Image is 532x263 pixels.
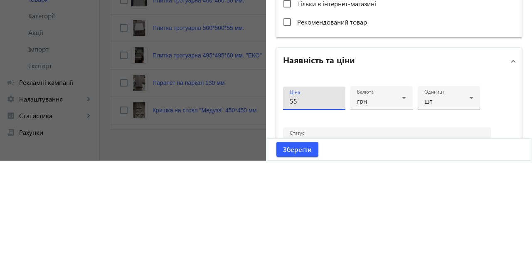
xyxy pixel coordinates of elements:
mat-label: Ціна [290,191,300,198]
mat-label: Статус [290,232,304,239]
span: грн [357,199,367,208]
button: Зберегти [276,244,318,259]
h2: Наявність та ціни [283,156,355,168]
span: Тільки в інтернет-магазині [297,102,376,110]
mat-label: Артикул [290,30,314,39]
span: Рекомендований товар [297,120,367,129]
mat-label: Валюта [357,191,374,198]
span: Зберегти [283,247,312,256]
mat-label: Одиниці [424,191,444,198]
mat-expansion-panel-header: Наявність та ціни [276,150,522,177]
span: шт [424,199,433,208]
